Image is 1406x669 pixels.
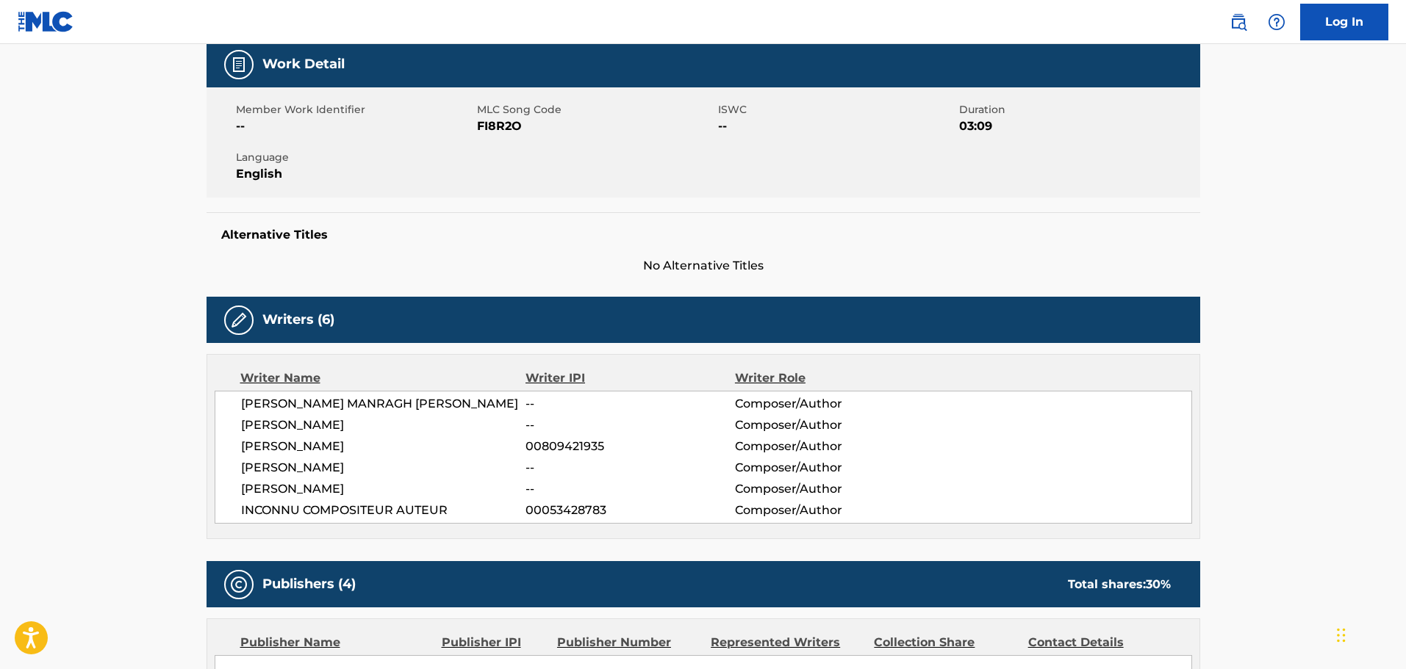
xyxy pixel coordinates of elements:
[1268,13,1285,31] img: help
[874,634,1016,651] div: Collection Share
[959,102,1197,117] span: Duration
[1300,4,1388,40] a: Log In
[959,117,1197,135] span: 03:09
[262,576,356,593] h5: Publishers (4)
[1224,7,1253,37] a: Public Search
[526,438,734,455] span: 00809421935
[442,634,546,651] div: Publisher IPI
[557,634,700,651] div: Publisher Number
[236,150,473,165] span: Language
[735,416,925,434] span: Composer/Author
[240,634,431,651] div: Publisher Name
[241,395,526,413] span: [PERSON_NAME] MANRAGH [PERSON_NAME]
[711,634,863,651] div: Represented Writers
[241,459,526,477] span: [PERSON_NAME]
[240,369,526,387] div: Writer Name
[241,416,526,434] span: [PERSON_NAME]
[207,257,1200,275] span: No Alternative Titles
[526,395,734,413] span: --
[241,480,526,498] span: [PERSON_NAME]
[735,502,925,519] span: Composer/Author
[18,11,74,32] img: MLC Logo
[526,369,735,387] div: Writer IPI
[526,480,734,498] span: --
[230,576,248,593] img: Publishers
[735,369,925,387] div: Writer Role
[230,56,248,73] img: Work Detail
[236,117,473,135] span: --
[526,502,734,519] span: 00053428783
[241,438,526,455] span: [PERSON_NAME]
[236,165,473,183] span: English
[718,102,955,117] span: ISWC
[477,102,714,117] span: MLC Song Code
[236,102,473,117] span: Member Work Identifier
[1230,13,1247,31] img: search
[526,416,734,434] span: --
[262,56,345,73] h5: Work Detail
[477,117,714,135] span: FI8R2O
[262,311,334,328] h5: Writers (6)
[241,502,526,519] span: INCONNU COMPOSITEUR AUTEUR
[526,459,734,477] span: --
[735,438,925,455] span: Composer/Author
[735,395,925,413] span: Composer/Author
[1333,599,1406,669] iframe: Chat Widget
[735,480,925,498] span: Composer/Author
[1337,613,1346,657] div: Drag
[230,311,248,329] img: Writers
[735,459,925,477] span: Composer/Author
[1028,634,1171,651] div: Contact Details
[221,228,1186,242] h5: Alternative Titles
[1068,576,1171,593] div: Total shares:
[1262,7,1291,37] div: Help
[1146,577,1171,591] span: 30 %
[718,117,955,135] span: --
